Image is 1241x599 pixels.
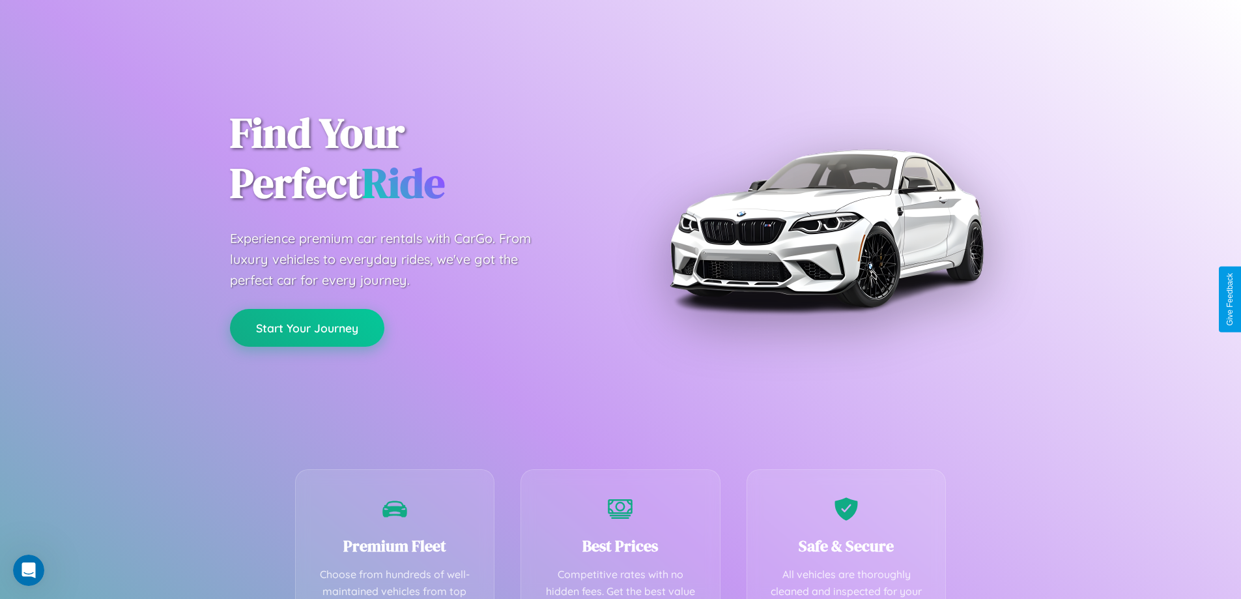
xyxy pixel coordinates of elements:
span: Ride [362,154,445,211]
h3: Best Prices [541,535,700,557]
h3: Premium Fleet [315,535,475,557]
h3: Safe & Secure [767,535,926,557]
div: Give Feedback [1225,273,1234,326]
p: Experience premium car rentals with CarGo. From luxury vehicles to everyday rides, we've got the ... [230,228,556,291]
img: Premium BMW car rental vehicle [663,65,989,391]
h1: Find Your Perfect [230,108,601,209]
button: Start Your Journey [230,309,384,347]
iframe: Intercom live chat [13,555,44,586]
